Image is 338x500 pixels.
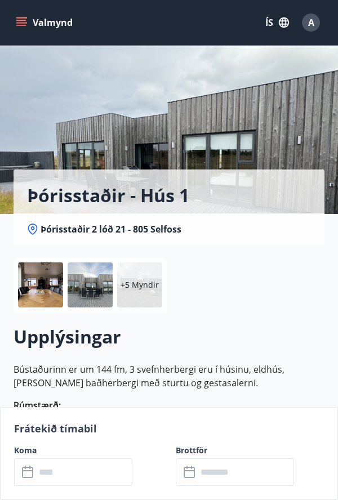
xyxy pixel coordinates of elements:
h2: Upplýsingar [14,324,324,349]
h1: Þórisstaðir - Hús 1 [27,183,189,207]
p: Bústaðurinn er um 144 fm, 3 svefnherbergi eru í húsinu, eldhús, [PERSON_NAME] baðherbergi með stu... [14,363,324,390]
label: Brottför [176,445,324,456]
span: Þórisstaðir 2 lóð 21 - 805 Selfoss [41,223,181,235]
p: Frátekið tímabil [14,421,324,436]
button: A [297,9,324,36]
p: +5 Myndir [121,279,159,291]
strong: Rúmstærð: [14,399,61,412]
span: A [308,16,314,29]
button: ÍS [259,12,295,33]
label: Koma [14,445,162,456]
button: menu [14,12,77,33]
